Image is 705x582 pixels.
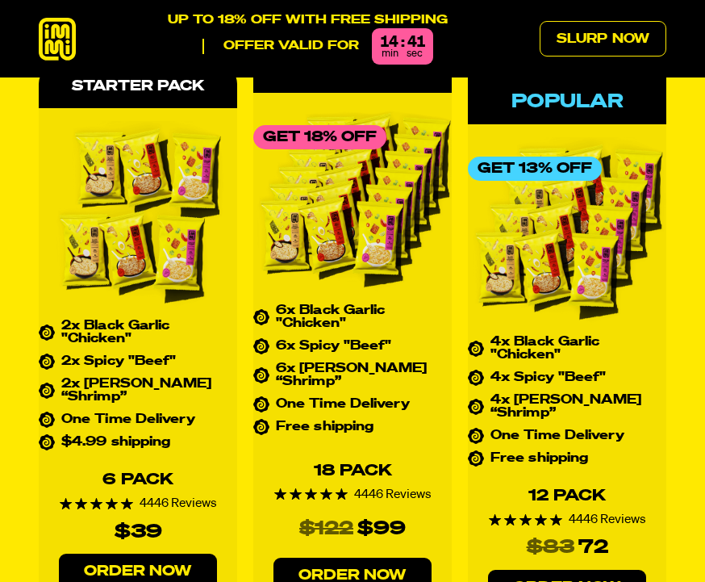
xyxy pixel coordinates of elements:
li: Free shipping [468,452,666,465]
li: 4x Black Garlic "Chicken" [468,336,666,362]
li: 2x Spicy "Beef" [39,355,237,368]
div: Starter Pack [39,65,237,108]
li: One Time Delivery [253,398,452,411]
s: $83 [527,532,574,563]
div: Most Popular [468,49,666,124]
span: min [382,48,398,59]
p: UP TO 18% OFF WITH FREE SHIPPING [168,13,448,28]
div: 12 Pack [528,488,606,504]
div: : [401,35,404,50]
s: $122 [299,513,353,544]
li: 4x [PERSON_NAME] “Shrimp” [468,394,666,420]
li: 6x [PERSON_NAME] “Shrimp” [253,362,452,388]
li: 6x Black Garlic "Chicken" [253,304,452,330]
li: 4x Spicy "Beef" [468,371,666,384]
div: 41 [407,35,425,50]
li: 2x [PERSON_NAME] “Shrimp” [39,378,237,404]
li: One Time Delivery [468,429,666,442]
div: 4446 Reviews [60,497,217,510]
li: 2x Black Garlic "Chicken" [39,320,237,345]
p: Offer valid for [202,39,359,54]
div: Get 18% Off [253,125,386,149]
li: Free shipping [253,421,452,433]
div: 72 [578,532,608,563]
li: 6x Spicy "Beef" [253,340,452,353]
div: 18 Pack [314,463,392,479]
div: Get 13% Off [468,157,602,181]
li: $4.99 shipping [39,436,237,449]
a: Slurp Now [540,21,666,57]
div: 14 [380,35,398,50]
li: One Time Delivery [39,413,237,426]
div: 4446 Reviews [274,488,432,501]
div: $99 [357,513,406,544]
div: 6 Pack [102,471,173,488]
div: 4446 Reviews [489,513,646,526]
span: sec [407,48,423,59]
iframe: Marketing Popup [8,507,174,574]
